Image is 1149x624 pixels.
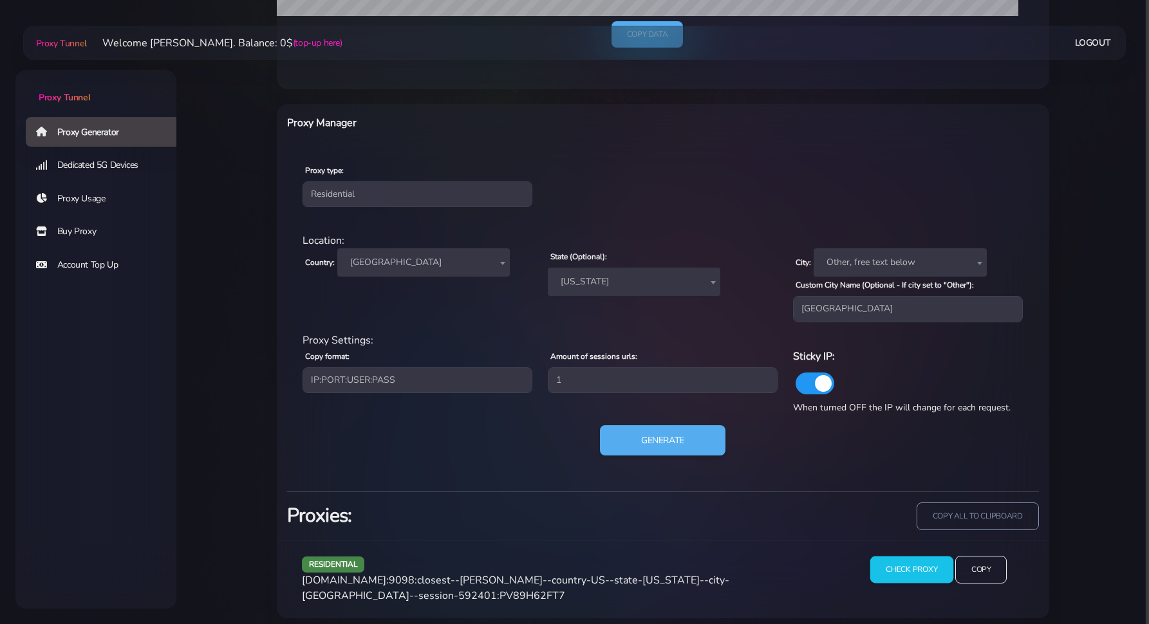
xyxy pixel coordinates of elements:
[26,117,187,147] a: Proxy Generator
[305,165,344,176] label: Proxy type:
[345,253,503,271] span: United States of America
[600,425,725,456] button: Generate
[293,36,342,50] a: (top-up here)
[793,401,1011,414] span: When turned OFF the IP will change for each request.
[26,250,187,280] a: Account Top Up
[1075,31,1111,55] a: Logout
[302,573,729,603] span: [DOMAIN_NAME]:9098:closest--[PERSON_NAME]--country-US--state-[US_STATE]--city-[GEOGRAPHIC_DATA]--...
[793,296,1023,322] input: City
[814,248,987,277] span: Other, free text below
[33,33,87,53] a: Proxy Tunnel
[337,248,510,277] span: United States of America
[305,351,350,362] label: Copy format:
[917,502,1039,530] input: copy all to clipboard
[26,217,187,246] a: Buy Proxy
[295,233,1031,248] div: Location:
[796,279,974,291] label: Custom City Name (Optional - If city set to "Other"):
[550,251,607,262] label: State (Optional):
[26,184,187,214] a: Proxy Usage
[15,70,176,104] a: Proxy Tunnel
[36,37,87,50] span: Proxy Tunnel
[556,273,713,291] span: Florida
[793,348,1023,365] h6: Sticky IP:
[305,257,335,268] label: Country:
[287,115,719,131] h6: Proxy Manager
[87,35,342,51] li: Welcome [PERSON_NAME]. Balance: 0$
[287,502,655,529] h3: Proxies:
[302,556,365,573] span: residential
[295,333,1031,348] div: Proxy Settings:
[548,268,721,296] span: Florida
[955,556,1007,583] input: Copy
[39,91,90,104] span: Proxy Tunnel
[550,351,637,362] label: Amount of sessions urls:
[26,151,187,180] a: Dedicated 5G Devices
[821,253,979,271] span: Other, free text below
[959,414,1133,608] iframe: Webchat Widget
[870,556,953,583] input: Check Proxy
[612,21,683,48] a: Copy data
[796,257,811,268] label: City:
